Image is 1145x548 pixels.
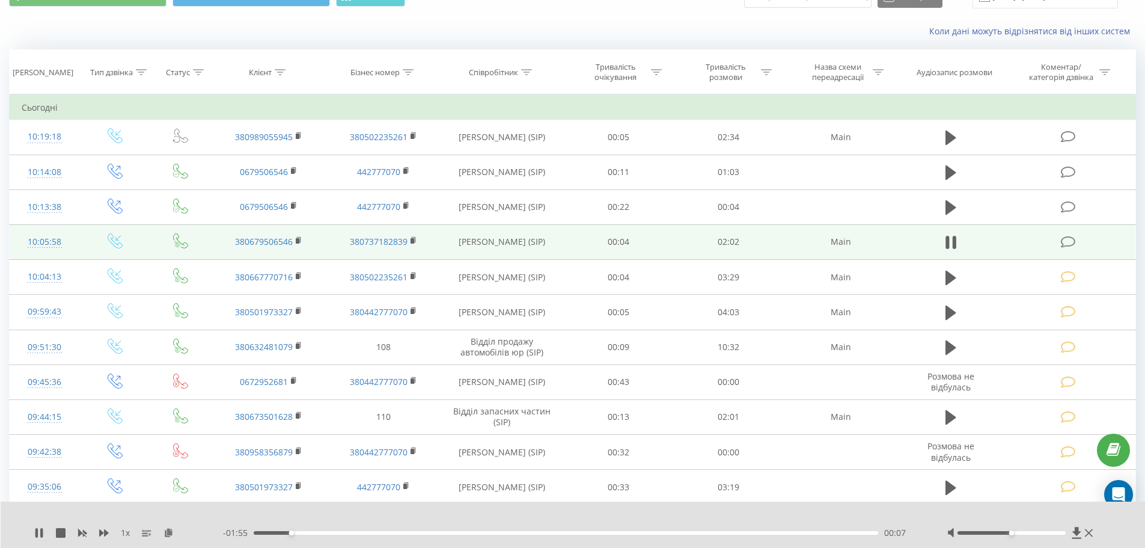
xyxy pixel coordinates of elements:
[22,475,68,499] div: 09:35:06
[674,399,784,434] td: 02:01
[223,527,254,539] span: - 01:55
[235,411,293,422] a: 380673501628
[783,260,897,295] td: Main
[564,120,674,155] td: 00:05
[674,365,784,399] td: 00:00
[22,405,68,429] div: 09:44:15
[1009,531,1014,535] div: Accessibility label
[564,330,674,365] td: 00:09
[927,440,974,463] span: Розмова не відбулась
[249,67,272,78] div: Клієнт
[326,399,440,434] td: 110
[350,271,408,283] a: 380502235261
[564,189,674,224] td: 00:22
[166,67,190,78] div: Статус
[357,166,400,177] a: 442777070
[917,67,992,78] div: Аудіозапис розмови
[289,531,293,535] div: Accessibility label
[674,120,784,155] td: 02:34
[884,527,906,539] span: 00:07
[326,330,440,365] td: 108
[674,189,784,224] td: 00:04
[22,125,68,149] div: 10:19:18
[22,230,68,254] div: 10:05:58
[121,527,130,539] span: 1 x
[441,330,564,365] td: Відділ продажу автомобілів юр (SIP)
[22,265,68,289] div: 10:04:13
[441,399,564,434] td: Відділ запасних частин (SIP)
[235,306,293,318] a: 380501973327
[441,120,564,155] td: [PERSON_NAME] (SIP)
[350,236,408,247] a: 380737182839
[674,224,784,259] td: 02:02
[350,306,408,318] a: 380442777070
[240,201,288,212] a: 0679506546
[564,435,674,470] td: 00:32
[674,435,784,470] td: 00:00
[441,155,564,189] td: [PERSON_NAME] (SIP)
[350,67,400,78] div: Бізнес номер
[22,195,68,219] div: 10:13:38
[235,236,293,247] a: 380679506546
[235,481,293,493] a: 380501973327
[441,189,564,224] td: [PERSON_NAME] (SIP)
[469,67,518,78] div: Співробітник
[564,470,674,505] td: 00:33
[694,62,758,82] div: Тривалість розмови
[441,470,564,505] td: [PERSON_NAME] (SIP)
[235,131,293,143] a: 380989055945
[22,300,68,324] div: 09:59:43
[1104,480,1133,509] div: Open Intercom Messenger
[13,67,73,78] div: [PERSON_NAME]
[357,201,400,212] a: 442777070
[674,295,784,330] td: 04:03
[22,161,68,184] div: 10:14:08
[929,25,1136,37] a: Коли дані можуть відрізнятися вiд інших систем
[350,446,408,458] a: 380442777070
[90,67,133,78] div: Тип дзвінка
[441,224,564,259] td: [PERSON_NAME] (SIP)
[783,120,897,155] td: Main
[584,62,648,82] div: Тривалість очікування
[783,399,897,434] td: Main
[441,435,564,470] td: [PERSON_NAME] (SIP)
[674,155,784,189] td: 01:03
[564,224,674,259] td: 00:04
[22,440,68,464] div: 09:42:38
[1026,62,1096,82] div: Коментар/категорія дзвінка
[240,376,288,387] a: 0672952681
[805,62,870,82] div: Назва схеми переадресації
[564,155,674,189] td: 00:11
[441,365,564,399] td: [PERSON_NAME] (SIP)
[564,260,674,295] td: 00:04
[357,481,400,493] a: 442777070
[674,330,784,365] td: 10:32
[564,399,674,434] td: 00:13
[22,336,68,359] div: 09:51:30
[674,260,784,295] td: 03:29
[441,295,564,330] td: [PERSON_NAME] (SIP)
[783,295,897,330] td: Main
[441,260,564,295] td: [PERSON_NAME] (SIP)
[674,470,784,505] td: 03:19
[235,446,293,458] a: 380958356879
[350,376,408,387] a: 380442777070
[564,295,674,330] td: 00:05
[235,271,293,283] a: 380667770716
[783,330,897,365] td: Main
[927,371,974,393] span: Розмова не відбулась
[22,371,68,394] div: 09:45:36
[240,166,288,177] a: 0679506546
[235,341,293,353] a: 380632481079
[10,96,1136,120] td: Сьогодні
[564,365,674,399] td: 00:43
[350,131,408,143] a: 380502235261
[783,224,897,259] td: Main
